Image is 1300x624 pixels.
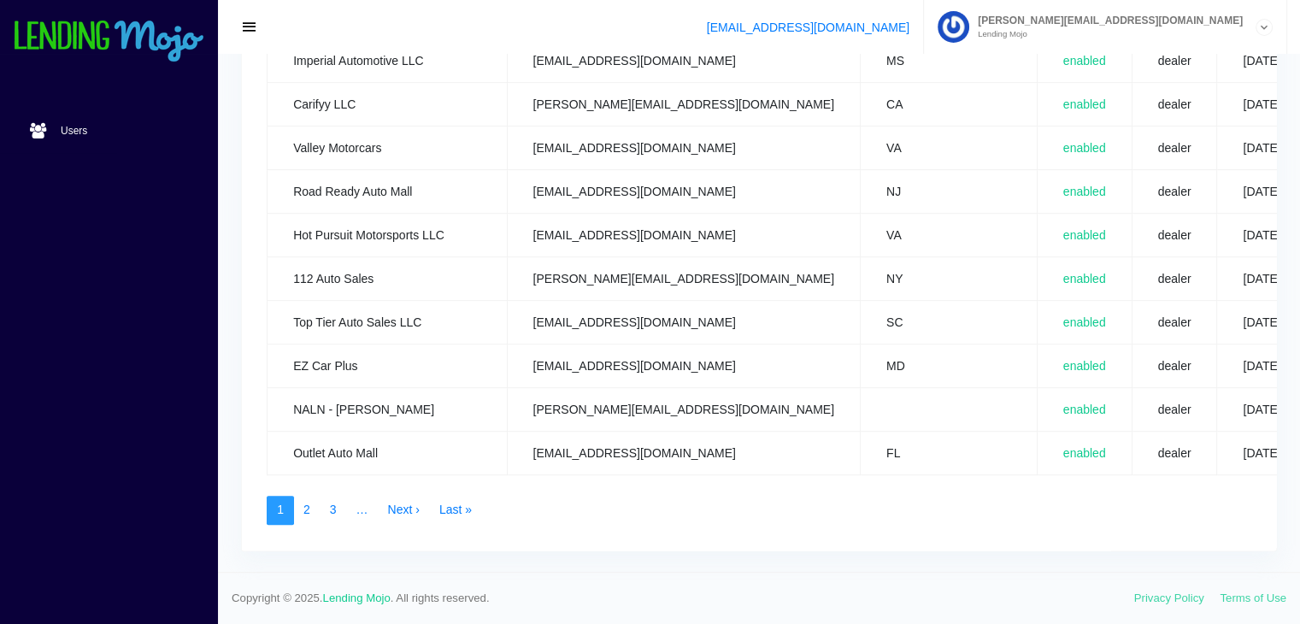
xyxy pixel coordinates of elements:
span: [PERSON_NAME][EMAIL_ADDRESS][DOMAIN_NAME] [969,15,1243,26]
td: [PERSON_NAME][EMAIL_ADDRESS][DOMAIN_NAME] [507,257,860,301]
td: 112 Auto Sales [268,257,507,301]
td: dealer [1132,39,1217,83]
span: 1 [267,496,294,525]
td: Valley Motorcars [268,127,507,170]
a: Next › [378,496,430,525]
a: 3 [320,496,347,525]
td: dealer [1132,344,1217,388]
span: enabled [1063,54,1106,68]
td: NALN - [PERSON_NAME] [268,388,507,432]
small: Lending Mojo [969,30,1243,38]
td: dealer [1132,170,1217,214]
td: dealer [1132,214,1217,257]
td: [PERSON_NAME][EMAIL_ADDRESS][DOMAIN_NAME] [507,83,860,127]
a: Terms of Use [1220,592,1286,604]
td: VA [860,214,1037,257]
img: Profile image [938,11,969,43]
a: Privacy Policy [1134,592,1204,604]
span: Users [61,126,87,136]
td: Imperial Automotive LLC [268,39,507,83]
td: MS [860,39,1037,83]
td: EZ Car Plus [268,344,507,388]
img: logo-small.png [13,21,205,63]
span: enabled [1063,272,1106,286]
span: Copyright © 2025. . All rights reserved. [232,590,1134,607]
span: … [346,496,379,525]
td: [EMAIL_ADDRESS][DOMAIN_NAME] [507,127,860,170]
td: [EMAIL_ADDRESS][DOMAIN_NAME] [507,214,860,257]
a: 2 [293,496,321,525]
td: [EMAIL_ADDRESS][DOMAIN_NAME] [507,170,860,214]
td: VA [860,127,1037,170]
a: Lending Mojo [323,592,391,604]
td: FL [860,432,1037,475]
td: [EMAIL_ADDRESS][DOMAIN_NAME] [507,432,860,475]
span: enabled [1063,228,1106,242]
td: MD [860,344,1037,388]
td: [EMAIL_ADDRESS][DOMAIN_NAME] [507,301,860,344]
td: Hot Pursuit Motorsports LLC [268,214,507,257]
span: enabled [1063,141,1106,155]
td: [EMAIL_ADDRESS][DOMAIN_NAME] [507,344,860,388]
td: NJ [860,170,1037,214]
td: dealer [1132,127,1217,170]
td: dealer [1132,301,1217,344]
td: Road Ready Auto Mall [268,170,507,214]
td: Outlet Auto Mall [268,432,507,475]
td: dealer [1132,388,1217,432]
span: enabled [1063,446,1106,460]
td: dealer [1132,83,1217,127]
a: [EMAIL_ADDRESS][DOMAIN_NAME] [707,21,909,34]
td: CA [860,83,1037,127]
td: [PERSON_NAME][EMAIL_ADDRESS][DOMAIN_NAME] [507,388,860,432]
span: enabled [1063,359,1106,373]
td: dealer [1132,257,1217,301]
span: enabled [1063,185,1106,198]
td: SC [860,301,1037,344]
td: NY [860,257,1037,301]
span: enabled [1063,403,1106,416]
td: Carifyy LLC [268,83,507,127]
span: enabled [1063,315,1106,329]
td: dealer [1132,432,1217,475]
span: enabled [1063,97,1106,111]
nav: pager [267,496,1251,525]
a: Last » [429,496,482,525]
td: [EMAIL_ADDRESS][DOMAIN_NAME] [507,39,860,83]
td: Top Tier Auto Sales LLC [268,301,507,344]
